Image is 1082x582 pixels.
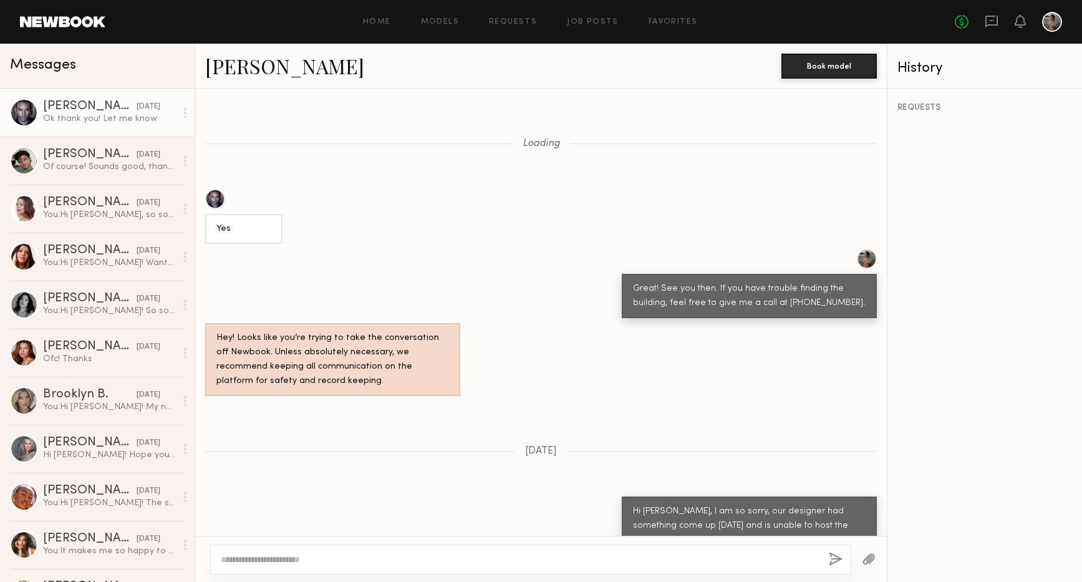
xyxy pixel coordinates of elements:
div: [DATE] [137,101,160,113]
div: [DATE] [137,341,160,353]
div: [DATE] [137,197,160,209]
a: [PERSON_NAME] [205,52,364,79]
div: [DATE] [137,533,160,545]
div: You: Hi [PERSON_NAME], so sorry for my delayed response. The address is [STREET_ADDRESS] [43,209,176,221]
div: Great! See you then. If you have trouble finding the building, feel free to give me a call at [PH... [633,282,866,311]
a: Job Posts [567,18,619,26]
a: Models [421,18,459,26]
div: Hi [PERSON_NAME]! Hope you are having a nice day. I posted the review and wanted to let you know ... [43,449,176,461]
div: [PERSON_NAME] [43,533,137,545]
div: [DATE] [137,149,160,161]
button: Book model [781,54,877,79]
div: Ofc! Thanks [43,353,176,365]
div: Ok thank you! Let me know [43,113,176,125]
div: [DATE] [137,485,160,497]
div: [DATE] [137,293,160,305]
div: [PERSON_NAME] [43,341,137,353]
div: [PERSON_NAME] [43,148,137,161]
div: You: Hi [PERSON_NAME]! Wanted to follow up with you regarding our casting call! Please let us kno... [43,257,176,269]
div: REQUESTS [897,104,1072,112]
div: [PERSON_NAME] [43,437,137,449]
div: [PERSON_NAME] [43,485,137,497]
span: Messages [10,58,76,72]
div: You: It makes me so happy to hear that you enjoyed working together! Let me know when you decide ... [43,545,176,557]
a: Requests [489,18,537,26]
a: Favorites [649,18,698,26]
div: Hey! Looks like you’re trying to take the conversation off Newbook. Unless absolutely necessary, ... [216,331,449,389]
div: Of course! Sounds good, thanks!! [43,161,176,173]
div: [DATE] [137,245,160,257]
div: [DATE] [137,437,160,449]
a: Book model [781,60,877,70]
div: You: Hi [PERSON_NAME]! The shoot we reached out to you for has already been completed. Thank you ... [43,497,176,509]
div: History [897,61,1072,75]
div: [PERSON_NAME] [43,245,137,257]
span: [DATE] [525,446,557,457]
div: You: Hi [PERSON_NAME]! So sorry for my delayed response! Unfortunately we need a true plus size m... [43,305,176,317]
div: Brooklyn B. [43,389,137,401]
div: [PERSON_NAME] [43,196,137,209]
span: Loading [523,138,560,149]
div: [PERSON_NAME] [43,293,137,305]
div: Yes [216,222,271,236]
a: Home [363,18,391,26]
div: You: Hi [PERSON_NAME]! My name is [PERSON_NAME] and I am a creative director / producer for photo... [43,401,176,413]
div: [PERSON_NAME] [43,100,137,113]
div: [DATE] [137,389,160,401]
div: Hi [PERSON_NAME], I am so sorry, our designer had something come up [DATE] and is unable to host ... [633,505,866,548]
